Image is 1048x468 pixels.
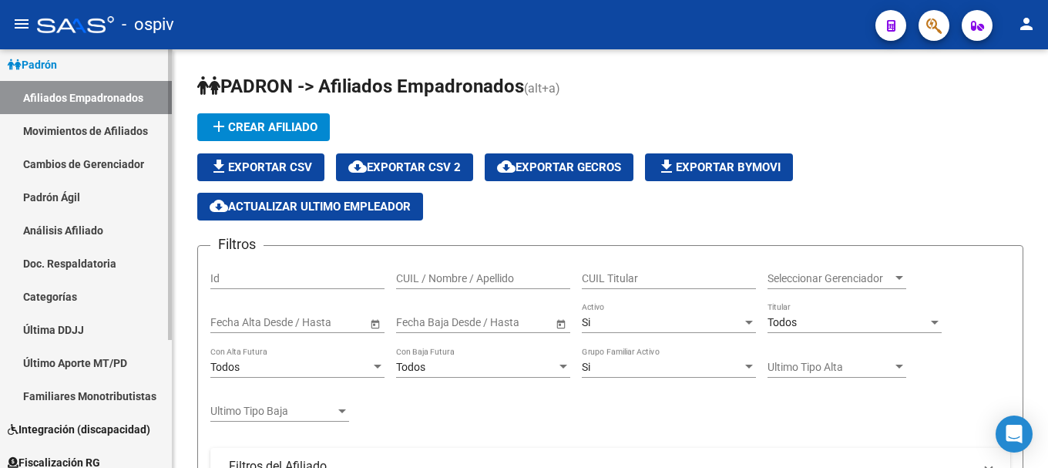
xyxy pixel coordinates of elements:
[582,361,590,373] span: Si
[524,81,560,96] span: (alt+a)
[210,117,228,136] mat-icon: add
[8,421,150,438] span: Integración (discapacidad)
[210,405,335,418] span: Ultimo Tipo Baja
[12,15,31,33] mat-icon: menu
[768,272,892,285] span: Seleccionar Gerenciador
[210,197,228,215] mat-icon: cloud_download
[582,316,590,328] span: Si
[768,361,892,374] span: Ultimo Tipo Alta
[396,316,452,329] input: Fecha inicio
[768,316,797,328] span: Todos
[497,160,621,174] span: Exportar GECROS
[197,113,330,141] button: Crear Afiliado
[210,234,264,255] h3: Filtros
[197,76,524,97] span: PADRON -> Afiliados Empadronados
[197,193,423,221] button: Actualizar ultimo Empleador
[122,8,174,42] span: - ospiv
[280,316,355,329] input: Fecha fin
[553,315,569,332] button: Open calendar
[210,120,317,134] span: Crear Afiliado
[8,56,57,73] span: Padrón
[657,157,676,176] mat-icon: file_download
[367,315,383,332] button: Open calendar
[210,157,228,176] mat-icon: file_download
[348,160,461,174] span: Exportar CSV 2
[210,316,267,329] input: Fecha inicio
[336,153,473,181] button: Exportar CSV 2
[348,157,367,176] mat-icon: cloud_download
[210,361,240,373] span: Todos
[210,160,312,174] span: Exportar CSV
[1017,15,1036,33] mat-icon: person
[497,157,516,176] mat-icon: cloud_download
[645,153,793,181] button: Exportar Bymovi
[485,153,633,181] button: Exportar GECROS
[396,361,425,373] span: Todos
[657,160,781,174] span: Exportar Bymovi
[197,153,324,181] button: Exportar CSV
[465,316,541,329] input: Fecha fin
[210,200,411,214] span: Actualizar ultimo Empleador
[996,416,1033,453] div: Open Intercom Messenger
